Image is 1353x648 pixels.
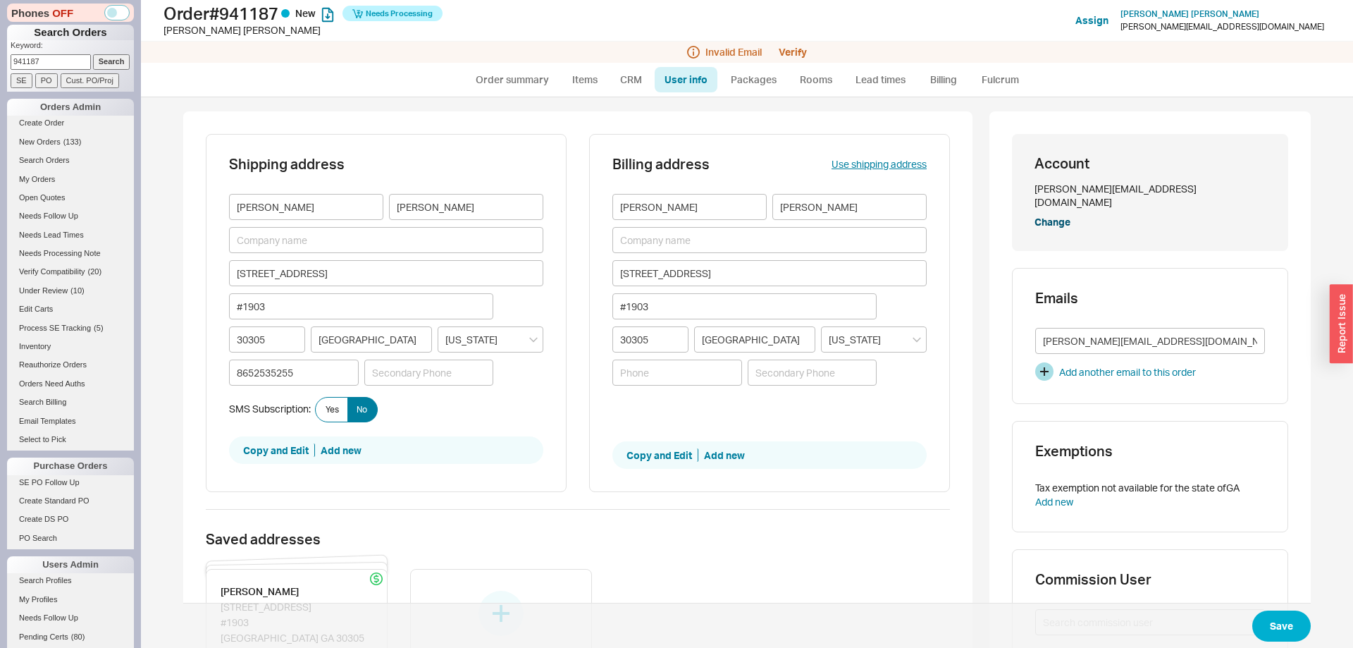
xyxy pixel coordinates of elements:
span: Pending Certs [19,632,68,641]
input: Company name [229,227,543,253]
input: Cust. PO/Proj [61,73,119,88]
button: Use shipping address [832,157,927,171]
h1: Search Orders [7,25,134,40]
a: New Orders(133) [7,135,134,149]
span: Save [1270,618,1293,635]
a: Lead times [845,67,916,92]
a: Needs Processing Note [7,246,134,261]
input: Last name [772,194,927,220]
a: CRM [610,67,652,92]
a: Pending Certs(80) [7,630,134,644]
button: Add new [321,444,362,458]
a: Open Quotes [7,190,134,205]
span: ( 10 ) [70,286,85,295]
h3: Saved addresses [206,532,950,546]
span: Invalid Email [705,47,762,58]
div: [STREET_ADDRESS] [221,599,364,615]
a: Under Review(10) [7,283,134,298]
a: Items [562,67,607,92]
input: Secondary Phone [364,360,494,386]
a: PO Search [7,531,134,546]
input: SE [11,73,32,88]
input: Secondary Phone [748,360,877,386]
input: Zip [229,326,305,353]
a: Needs Follow Up [7,209,134,224]
a: Create Standard PO [7,494,134,508]
input: City [694,326,815,353]
button: Copy and Edit [626,448,698,463]
input: Last name [389,194,543,220]
span: No [357,404,367,415]
span: ( 20 ) [88,267,102,276]
span: Needs Processing [366,4,433,23]
button: Save [1252,611,1311,642]
span: Needs Follow Up [19,613,78,622]
span: New [295,7,316,19]
span: ( 5 ) [94,324,103,332]
a: SE PO Follow Up [7,475,134,490]
a: Search Billing [7,395,134,410]
button: Needs Processing [342,6,443,21]
span: SMS Subscription: [229,403,311,415]
div: Orders Admin [7,99,134,116]
input: City [311,326,432,353]
h3: Emails [1035,291,1265,305]
a: Search Profiles [7,573,134,588]
a: My Orders [7,172,134,187]
input: Apt/Suite/Floor (optional) [229,293,493,319]
button: Assign [1075,13,1108,27]
span: Needs Follow Up [19,212,78,220]
div: Phones [7,4,134,22]
a: Email Templates [7,414,134,429]
div: Add another email to this order [1059,365,1196,379]
input: State [438,326,544,353]
input: Phone [612,360,742,386]
a: Select to Pick [7,432,134,447]
div: [PERSON_NAME] [PERSON_NAME] [163,23,680,37]
span: New Orders [19,137,61,146]
span: Verify Compatibility [19,267,85,276]
div: Purchase Orders [7,458,134,475]
input: PO [35,73,58,88]
span: Yes [326,404,339,415]
a: Packages [720,67,786,92]
button: Add another email to this order [1035,362,1196,381]
button: Verify [779,47,807,58]
button: Add new [704,448,745,463]
span: Tax exemption not available for the state of GA [1035,482,1240,494]
div: [PERSON_NAME][EMAIL_ADDRESS][DOMAIN_NAME] [1034,182,1266,209]
p: Keyword: [11,40,134,54]
a: Verify Compatibility(20) [7,264,134,279]
a: Process SE Tracking(5) [7,321,134,336]
svg: open menu [913,337,921,343]
a: Order summary [465,67,559,92]
svg: open menu [529,337,538,343]
input: Company name [612,227,927,253]
button: Change [1034,215,1070,229]
h3: Shipping address [229,157,345,171]
a: My Profiles [7,592,134,607]
span: Needs Processing Note [19,249,101,257]
a: Edit Carts [7,302,134,317]
a: Search Orders [7,153,134,168]
span: [PERSON_NAME] [PERSON_NAME] [1120,8,1259,19]
a: Needs Follow Up [7,611,134,625]
input: First name [229,194,383,220]
h3: Exemptions [1035,444,1265,458]
a: Add new [1035,496,1073,508]
a: Reauthorize Orders [7,357,134,372]
input: Search [93,54,130,69]
input: State [821,326,927,353]
div: [PERSON_NAME][EMAIL_ADDRESS][DOMAIN_NAME] [1120,22,1324,32]
a: Inventory [7,339,134,354]
a: Needs Lead Times [7,228,134,243]
span: Process SE Tracking [19,324,91,332]
span: ( 80 ) [71,632,85,641]
a: [PERSON_NAME] [PERSON_NAME] [1120,9,1259,19]
a: User info [655,67,717,92]
a: Create Order [7,116,134,130]
h3: Commission User [1035,573,1265,587]
input: Phone [229,360,359,386]
h3: Billing address [612,157,710,171]
div: [PERSON_NAME] [221,584,364,599]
